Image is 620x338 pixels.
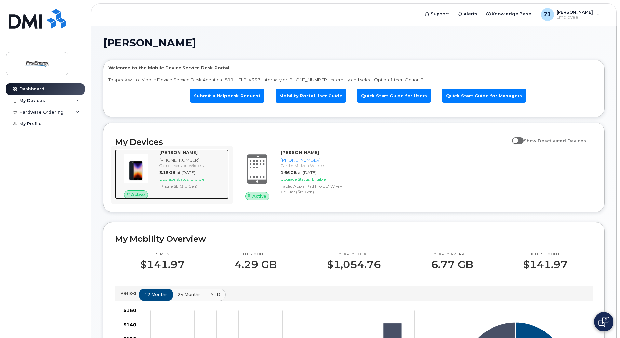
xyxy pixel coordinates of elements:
span: Upgrade Status: [281,177,311,182]
p: Yearly average [431,252,473,257]
span: 3.18 GB [159,170,175,175]
span: Show Deactivated Devices [524,138,586,143]
div: Carrier: Verizon Wireless [281,163,347,168]
a: Active[PERSON_NAME][PHONE_NUMBER]Carrier: Verizon Wireless1.66 GBat [DATE]Upgrade Status:Eligible... [236,149,350,200]
span: Eligible [191,177,204,182]
p: Welcome to the Mobile Device Service Desk Portal [108,65,600,71]
strong: [PERSON_NAME] [159,150,198,155]
div: [PHONE_NUMBER] [159,157,226,163]
span: Active [252,193,266,199]
a: Quick Start Guide for Managers [442,89,526,103]
p: Yearly total [327,252,381,257]
a: Active[PERSON_NAME][PHONE_NUMBER]Carrier: Verizon Wireless3.18 GBat [DATE]Upgrade Status:Eligible... [115,149,229,199]
img: image20231002-3703462-1angbar.jpeg [120,153,152,184]
span: 1.66 GB [281,170,297,175]
tspan: $160 [123,307,136,313]
a: Mobility Portal User Guide [276,89,346,103]
p: This month [140,252,185,257]
p: To speak with a Mobile Device Service Desk Agent call 811-HELP (4357) internally or [PHONE_NUMBER... [108,77,600,83]
div: iPhone SE (3rd Gen) [159,183,226,189]
span: Active [131,191,145,198]
span: Upgrade Status: [159,177,189,182]
div: [PHONE_NUMBER] [281,157,347,163]
a: Submit a Helpdesk Request [190,89,264,103]
img: Open chat [598,317,609,327]
span: [PERSON_NAME] [103,38,196,48]
p: $1,054.76 [327,259,381,270]
p: Highest month [523,252,568,257]
strong: [PERSON_NAME] [281,150,319,155]
p: 6.77 GB [431,259,473,270]
p: $141.97 [140,259,185,270]
p: $141.97 [523,259,568,270]
div: Carrier: Verizon Wireless [159,163,226,168]
div: Tablet Apple iPad Pro 11" WiFi + Cellular (3rd Gen) [281,183,347,194]
span: at [DATE] [298,170,317,175]
p: This month [235,252,277,257]
input: Show Deactivated Devices [512,135,517,140]
p: 4.29 GB [235,259,277,270]
span: Eligible [312,177,326,182]
span: at [DATE] [177,170,195,175]
h2: My Devices [115,137,509,147]
h2: My Mobility Overview [115,234,593,244]
p: Period [120,290,139,296]
a: Quick Start Guide for Users [357,89,431,103]
tspan: $140 [123,322,136,328]
span: 24 months [178,292,201,298]
span: YTD [211,292,220,298]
